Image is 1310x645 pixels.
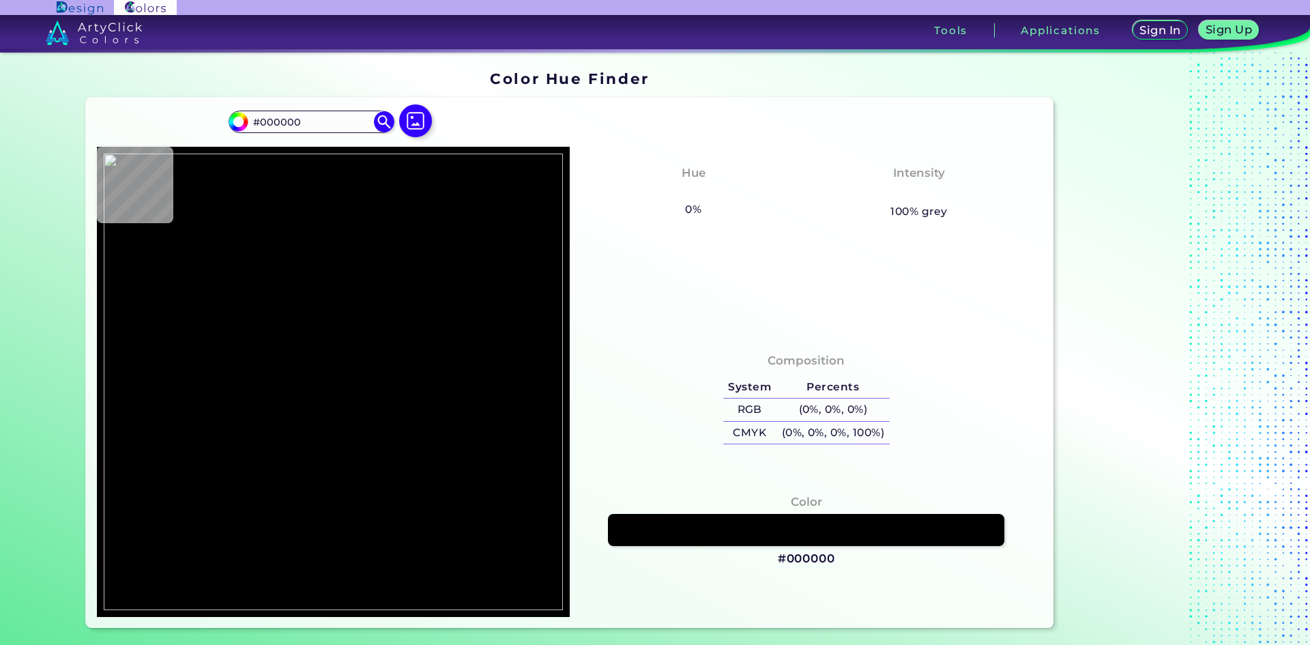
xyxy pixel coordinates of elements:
[896,184,942,201] h3: None
[723,376,776,399] h5: System
[671,184,716,201] h3: None
[57,1,102,14] img: ArtyClick Design logo
[1021,25,1101,35] h3: Applications
[46,20,142,45] img: logo_artyclick_colors_white.svg
[248,113,375,131] input: type color..
[776,399,890,421] h5: (0%, 0%, 0%)
[682,163,705,183] h4: Hue
[680,201,707,218] h5: 0%
[791,492,822,512] h4: Color
[776,422,890,444] h5: (0%, 0%, 0%, 100%)
[723,399,776,421] h5: RGB
[104,154,563,610] img: e2703bc3-3099-44aa-9ead-a413408c3d54
[399,104,432,137] img: icon picture
[1208,25,1250,35] h5: Sign Up
[893,163,945,183] h4: Intensity
[374,111,394,132] img: icon search
[723,422,776,444] h5: CMYK
[1141,25,1178,35] h5: Sign In
[934,25,967,35] h3: Tools
[768,351,845,371] h4: Composition
[1202,22,1255,39] a: Sign Up
[490,68,649,89] h1: Color Hue Finder
[778,551,835,567] h3: #000000
[1135,22,1186,39] a: Sign In
[776,376,890,399] h5: Percents
[890,203,947,220] h5: 100% grey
